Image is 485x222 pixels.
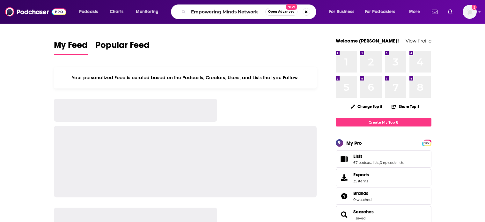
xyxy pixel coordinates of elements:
[338,173,351,182] span: Exports
[361,7,405,17] button: open menu
[136,7,158,16] span: Monitoring
[338,192,351,201] a: Brands
[336,118,431,126] a: Create My Top 8
[353,209,374,215] a: Searches
[405,7,428,17] button: open menu
[353,172,369,178] span: Exports
[409,7,420,16] span: More
[336,150,431,168] span: Lists
[54,40,88,54] span: My Feed
[54,40,88,55] a: My Feed
[346,140,362,146] div: My Pro
[445,6,455,17] a: Show notifications dropdown
[423,140,430,145] a: PRO
[353,153,404,159] a: Lists
[365,7,395,16] span: For Podcasters
[79,7,98,16] span: Podcasts
[380,160,404,165] a: 0 episode lists
[110,7,123,16] span: Charts
[75,7,106,17] button: open menu
[106,7,127,17] a: Charts
[347,103,386,111] button: Change Top 8
[353,179,369,183] span: 35 items
[338,210,351,219] a: Searches
[265,8,298,16] button: Open AdvancedNew
[353,153,363,159] span: Lists
[353,190,371,196] a: Brands
[353,190,368,196] span: Brands
[336,38,399,44] a: Welcome [PERSON_NAME]!
[336,169,431,186] a: Exports
[353,216,365,220] a: 1 saved
[329,7,354,16] span: For Business
[5,6,66,18] img: Podchaser - Follow, Share and Rate Podcasts
[406,38,431,44] a: View Profile
[463,5,477,19] button: Show profile menu
[188,7,265,17] input: Search podcasts, credits, & more...
[131,7,167,17] button: open menu
[463,5,477,19] span: Logged in as NickG
[268,10,295,13] span: Open Advanced
[177,4,322,19] div: Search podcasts, credits, & more...
[338,155,351,164] a: Lists
[353,160,379,165] a: 67 podcast lists
[95,40,150,54] span: Popular Feed
[379,160,380,165] span: ,
[472,5,477,10] svg: Add a profile image
[391,100,420,113] button: Share Top 8
[463,5,477,19] img: User Profile
[353,197,371,202] a: 0 watched
[95,40,150,55] a: Popular Feed
[286,4,297,10] span: New
[336,188,431,205] span: Brands
[325,7,362,17] button: open menu
[429,6,440,17] a: Show notifications dropdown
[54,67,317,88] div: Your personalized Feed is curated based on the Podcasts, Creators, Users, and Lists that you Follow.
